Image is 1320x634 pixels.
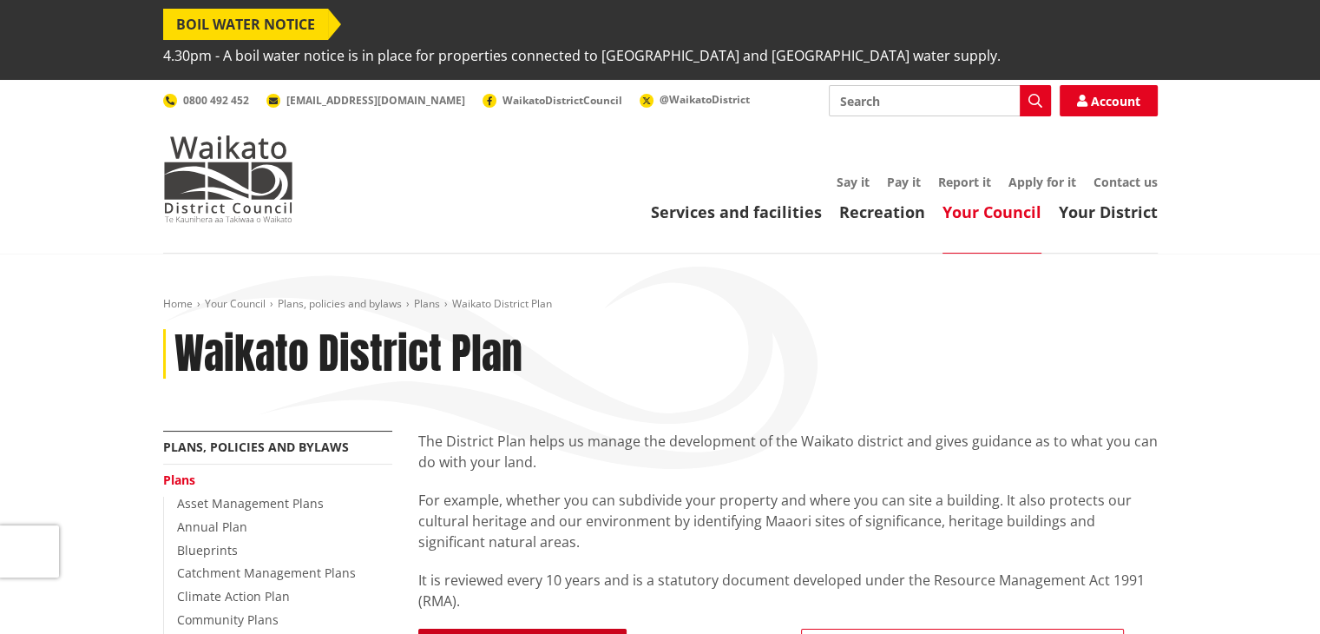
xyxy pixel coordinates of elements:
[163,9,328,40] span: BOIL WATER NOTICE
[177,565,356,581] a: Catchment Management Plans
[1060,85,1158,116] a: Account
[177,518,247,535] a: Annual Plan
[205,296,266,311] a: Your Council
[174,329,522,380] h1: Waikato District Plan
[177,495,324,512] a: Asset Management Plans
[163,93,249,108] a: 0800 492 452
[414,296,440,311] a: Plans
[651,201,822,222] a: Services and facilities
[640,92,750,107] a: @WaikatoDistrict
[177,588,290,604] a: Climate Action Plan
[418,570,1158,611] p: It is reviewed every 10 years and is a statutory document developed under the Resource Management...
[163,472,195,488] a: Plans
[418,490,1158,552] p: For example, whether you can subdivide your property and where you can site a building. It also p...
[286,93,465,108] span: [EMAIL_ADDRESS][DOMAIN_NAME]
[177,611,279,628] a: Community Plans
[163,40,1001,71] span: 4.30pm - A boil water notice is in place for properties connected to [GEOGRAPHIC_DATA] and [GEOGR...
[1240,561,1303,624] iframe: Messenger Launcher
[183,93,249,108] span: 0800 492 452
[887,174,921,190] a: Pay it
[418,431,1158,472] p: The District Plan helps us manage the development of the Waikato district and gives guidance as t...
[660,92,750,107] span: @WaikatoDistrict
[163,297,1158,312] nav: breadcrumb
[1008,174,1076,190] a: Apply for it
[177,542,238,558] a: Blueprints
[1059,201,1158,222] a: Your District
[938,174,991,190] a: Report it
[163,439,349,455] a: Plans, policies and bylaws
[483,93,622,108] a: WaikatoDistrictCouncil
[829,85,1051,116] input: Search input
[502,93,622,108] span: WaikatoDistrictCouncil
[266,93,465,108] a: [EMAIL_ADDRESS][DOMAIN_NAME]
[452,296,552,311] span: Waikato District Plan
[1093,174,1158,190] a: Contact us
[278,296,402,311] a: Plans, policies and bylaws
[163,296,193,311] a: Home
[163,135,293,222] img: Waikato District Council - Te Kaunihera aa Takiwaa o Waikato
[942,201,1041,222] a: Your Council
[839,201,925,222] a: Recreation
[837,174,870,190] a: Say it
